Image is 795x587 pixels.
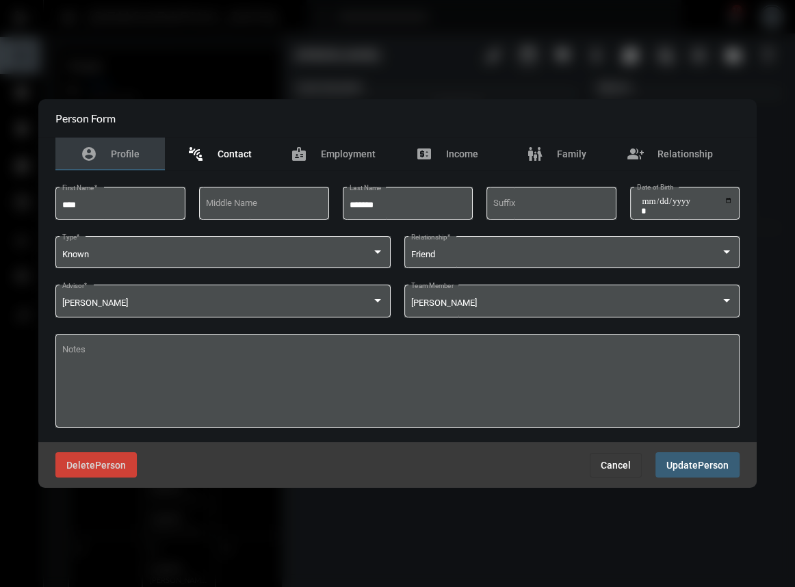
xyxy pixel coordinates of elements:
button: UpdatePerson [655,452,740,478]
mat-icon: group_add [627,146,644,162]
span: Profile [111,148,140,159]
span: [PERSON_NAME] [62,298,128,308]
mat-icon: account_circle [81,146,97,162]
span: Friend [411,249,435,259]
button: DeletePerson [55,452,137,478]
span: Update [666,460,698,471]
span: Contact [218,148,252,159]
button: Cancel [590,453,642,478]
mat-icon: family_restroom [527,146,543,162]
span: Family [557,148,586,159]
mat-icon: price_change [416,146,432,162]
mat-icon: connect_without_contact [187,146,204,162]
span: Employment [321,148,376,159]
span: Known [62,249,89,259]
span: Relationship [657,148,713,159]
span: Delete [66,460,95,471]
span: Cancel [601,460,631,471]
span: [PERSON_NAME] [411,298,477,308]
h2: Person Form [55,112,116,125]
span: Person [698,460,729,471]
mat-icon: badge [291,146,307,162]
span: Person [95,460,126,471]
span: Income [446,148,478,159]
